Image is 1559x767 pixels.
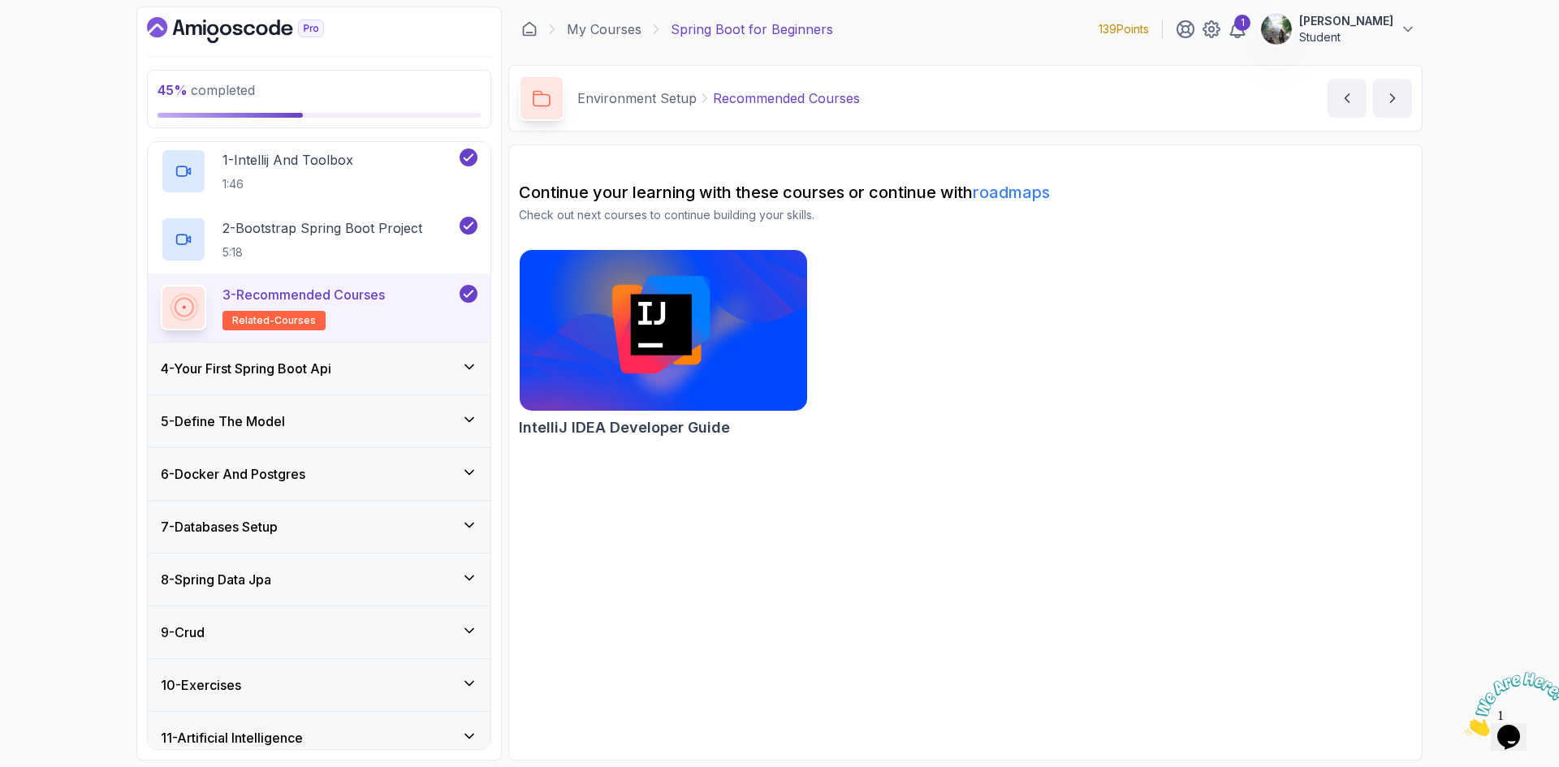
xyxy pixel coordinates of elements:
a: roadmaps [973,183,1050,202]
button: 4-Your First Spring Boot Api [148,343,490,394]
p: 2 - Bootstrap Spring Boot Project [222,218,422,238]
div: 1 [1234,15,1250,31]
button: 8-Spring Data Jpa [148,554,490,605]
a: 1 [1228,19,1247,39]
span: completed [158,82,255,98]
h3: 8 - Spring Data Jpa [161,570,271,589]
p: Check out next courses to continue building your skills. [519,207,1412,223]
button: 3-Recommended Coursesrelated-courses [161,285,477,330]
h3: 11 - Artificial Intelligence [161,728,303,748]
span: related-courses [232,314,316,327]
p: 139 Points [1099,21,1149,37]
p: 3 - Recommended Courses [222,285,385,304]
h3: 7 - Databases Setup [161,517,278,536]
h3: 4 - Your First Spring Boot Api [161,359,331,378]
button: 6-Docker And Postgres [148,448,490,500]
a: My Courses [567,19,641,39]
iframe: chat widget [1458,666,1559,743]
a: Dashboard [521,21,538,37]
p: 1 - Intellij And Toolbox [222,150,353,170]
p: Recommended Courses [713,88,860,108]
img: user profile image [1261,14,1292,45]
button: 1-Intellij And Toolbox1:46 [161,149,477,194]
a: Dashboard [147,17,361,43]
h2: Continue your learning with these courses or continue with [519,181,1412,204]
p: Environment Setup [577,88,697,108]
a: IntelliJ IDEA Developer Guide cardIntelliJ IDEA Developer Guide [519,249,808,439]
p: [PERSON_NAME] [1299,13,1393,29]
p: 5:18 [222,244,422,261]
button: previous content [1328,79,1367,118]
p: Student [1299,29,1393,45]
span: 1 [6,6,13,20]
p: 1:46 [222,176,353,192]
button: 7-Databases Setup [148,501,490,553]
h3: 10 - Exercises [161,675,241,695]
h2: IntelliJ IDEA Developer Guide [519,416,730,439]
p: Spring Boot for Beginners [671,19,833,39]
h3: 9 - Crud [161,623,205,642]
h3: 5 - Define The Model [161,412,285,431]
button: 10-Exercises [148,659,490,711]
img: Chat attention grabber [6,6,107,71]
img: IntelliJ IDEA Developer Guide card [520,250,807,411]
button: next content [1373,79,1412,118]
button: 9-Crud [148,606,490,658]
button: 2-Bootstrap Spring Boot Project5:18 [161,217,477,262]
button: 11-Artificial Intelligence [148,712,490,764]
button: user profile image[PERSON_NAME]Student [1260,13,1416,45]
h3: 6 - Docker And Postgres [161,464,305,484]
span: 45 % [158,82,188,98]
button: 5-Define The Model [148,395,490,447]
